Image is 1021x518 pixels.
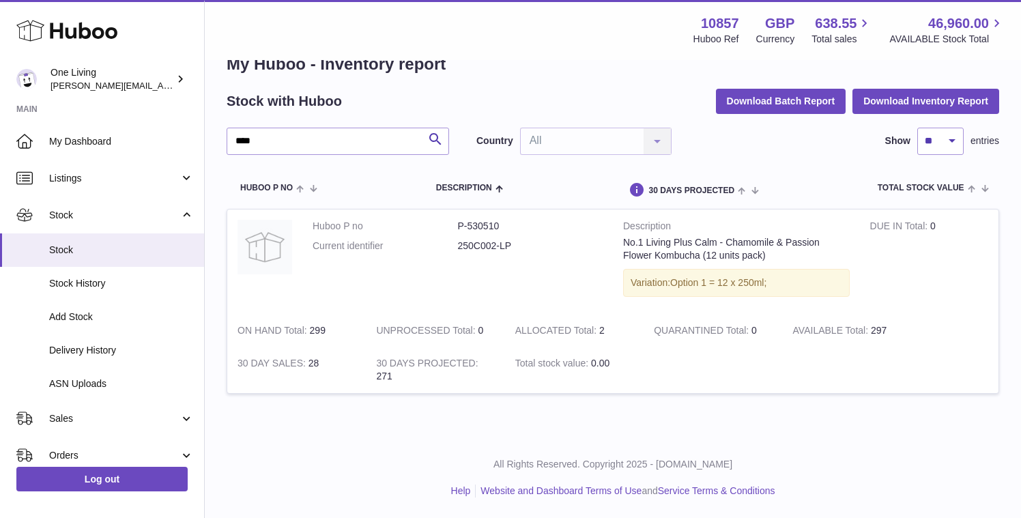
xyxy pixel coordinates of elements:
[238,220,292,274] img: product image
[16,69,37,89] img: Jessica@oneliving.com
[238,325,310,339] strong: ON HAND Total
[658,485,775,496] a: Service Terms & Conditions
[227,92,342,111] h2: Stock with Huboo
[51,80,274,91] span: [PERSON_NAME][EMAIL_ADDRESS][DOMAIN_NAME]
[16,467,188,491] a: Log out
[889,14,1005,46] a: 46,960.00 AVAILABLE Stock Total
[49,311,194,323] span: Add Stock
[716,89,846,113] button: Download Batch Report
[227,314,366,347] td: 299
[670,277,766,288] span: Option 1 = 12 x 250ml;
[870,220,930,235] strong: DUE IN Total
[970,134,999,147] span: entries
[227,53,999,75] h1: My Huboo - Inventory report
[451,485,471,496] a: Help
[928,14,989,33] span: 46,960.00
[49,277,194,290] span: Stock History
[51,66,173,92] div: One Living
[49,449,179,462] span: Orders
[701,14,739,33] strong: 10857
[376,358,478,372] strong: 30 DAYS PROJECTED
[765,14,794,33] strong: GBP
[216,458,1010,471] p: All Rights Reserved. Copyright 2025 - [DOMAIN_NAME]
[366,314,504,347] td: 0
[476,485,775,498] li: and
[458,220,603,233] dd: P-530510
[648,186,734,195] span: 30 DAYS PROJECTED
[756,33,795,46] div: Currency
[815,14,857,33] span: 638.55
[751,325,757,336] span: 0
[436,184,492,192] span: Description
[227,347,366,393] td: 28
[885,134,910,147] label: Show
[240,184,293,192] span: Huboo P no
[49,135,194,148] span: My Dashboard
[49,377,194,390] span: ASN Uploads
[49,412,179,425] span: Sales
[480,485,642,496] a: Website and Dashboard Terms of Use
[49,244,194,257] span: Stock
[366,347,504,393] td: 271
[878,184,964,192] span: Total stock value
[889,33,1005,46] span: AVAILABLE Stock Total
[852,89,999,113] button: Download Inventory Report
[811,33,872,46] span: Total sales
[505,314,644,347] td: 2
[515,325,599,339] strong: ALLOCATED Total
[515,358,591,372] strong: Total stock value
[623,220,850,236] strong: Description
[476,134,513,147] label: Country
[591,358,609,369] span: 0.00
[793,325,871,339] strong: AVAILABLE Total
[238,358,308,372] strong: 30 DAY SALES
[623,269,850,297] div: Variation:
[49,209,179,222] span: Stock
[376,325,478,339] strong: UNPROCESSED Total
[49,344,194,357] span: Delivery History
[811,14,872,46] a: 638.55 Total sales
[458,240,603,253] dd: 250C002-LP
[623,236,850,262] div: No.1 Living Plus Calm - Chamomile & Passion Flower Kombucha (12 units pack)
[783,314,921,347] td: 297
[860,210,998,314] td: 0
[313,220,458,233] dt: Huboo P no
[313,240,458,253] dt: Current identifier
[693,33,739,46] div: Huboo Ref
[654,325,751,339] strong: QUARANTINED Total
[49,172,179,185] span: Listings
